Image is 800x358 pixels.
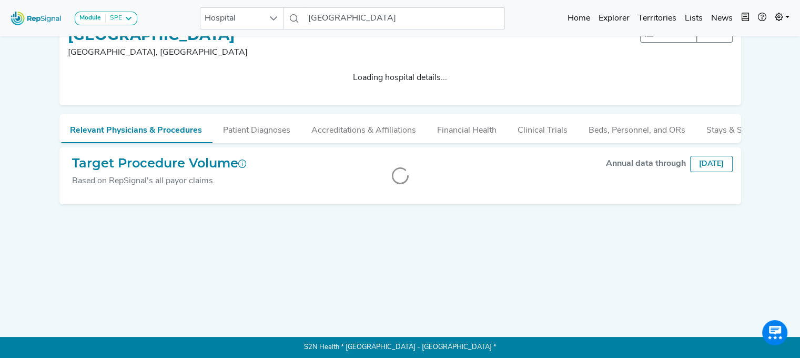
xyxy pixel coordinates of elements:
[72,72,728,84] p: Loading hospital details...
[59,114,212,143] button: Relevant Physicians & Procedures
[507,114,578,142] button: Clinical Trials
[681,8,707,29] a: Lists
[578,114,696,142] button: Beds, Personnel, and ORs
[106,14,122,23] div: SPE
[301,114,427,142] button: Accreditations & Affiliations
[79,15,101,21] strong: Module
[304,7,505,29] input: Search a hospital
[427,114,507,142] button: Financial Health
[68,46,248,59] p: [GEOGRAPHIC_DATA], [GEOGRAPHIC_DATA]
[737,8,754,29] button: Intel Book
[707,8,737,29] a: News
[212,114,301,142] button: Patient Diagnoses
[696,114,779,142] button: Stays & Services
[634,8,681,29] a: Territories
[59,337,741,358] p: S2N Health * [GEOGRAPHIC_DATA] - [GEOGRAPHIC_DATA] *
[563,8,594,29] a: Home
[594,8,634,29] a: Explorer
[200,8,264,29] span: Hospital
[75,12,137,25] button: ModuleSPE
